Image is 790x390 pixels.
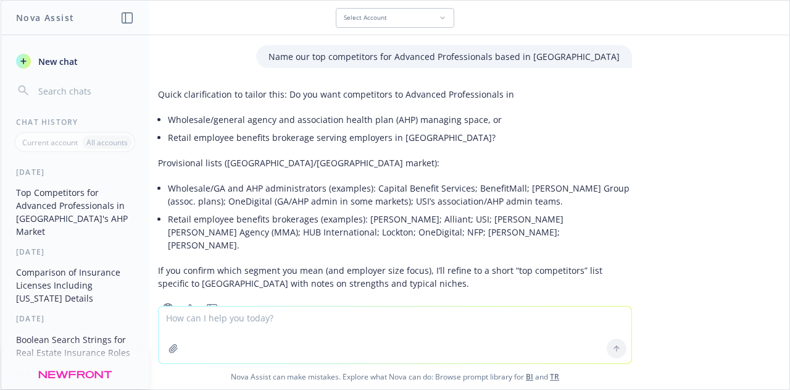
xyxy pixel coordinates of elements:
[1,167,149,177] div: [DATE]
[1,247,149,257] div: [DATE]
[86,137,128,148] p: All accounts
[168,129,632,146] li: Retail employee benefits brokerage serving employers in [GEOGRAPHIC_DATA]?
[11,50,139,72] button: New chat
[11,329,139,363] button: Boolean Search Strings for Real Estate Insurance Roles
[1,368,149,378] div: [DATE]
[1,117,149,127] div: Chat History
[268,50,620,63] p: Name our top competitors for Advanced Professionals based in [GEOGRAPHIC_DATA]
[1,313,149,324] div: [DATE]
[344,14,387,22] span: Select Account
[168,210,632,254] li: Retail employee benefits brokerages (examples): [PERSON_NAME]; Alliant; USI; [PERSON_NAME] [PERSO...
[162,303,173,314] svg: Copy to clipboard
[550,371,559,382] a: TR
[526,371,533,382] a: BI
[168,111,632,129] li: Wholesale/general agency and association health plan (AHP) managing space, or
[168,179,632,210] li: Wholesale/GA and AHP administrators (examples): Capital Benefit Services; BenefitMall; [PERSON_NA...
[36,82,134,100] input: Search chats
[36,55,78,68] span: New chat
[6,364,784,389] span: Nova Assist can make mistakes. Explore what Nova can do: Browse prompt library for and
[22,137,78,148] p: Current account
[11,182,139,242] button: Top Competitors for Advanced Professionals in [GEOGRAPHIC_DATA]'s AHP Market
[11,262,139,308] button: Comparison of Insurance Licenses Including [US_STATE] Details
[158,88,632,101] p: Quick clarification to tailor this: Do you want competitors to Advanced Professionals in
[202,300,222,317] button: Thumbs down
[16,11,74,24] h1: Nova Assist
[158,156,632,169] p: Provisional lists ([GEOGRAPHIC_DATA]/[GEOGRAPHIC_DATA] market):
[158,264,632,290] p: If you confirm which segment you mean (and employer size focus), I’ll refine to a short “top comp...
[336,8,454,28] button: Select Account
